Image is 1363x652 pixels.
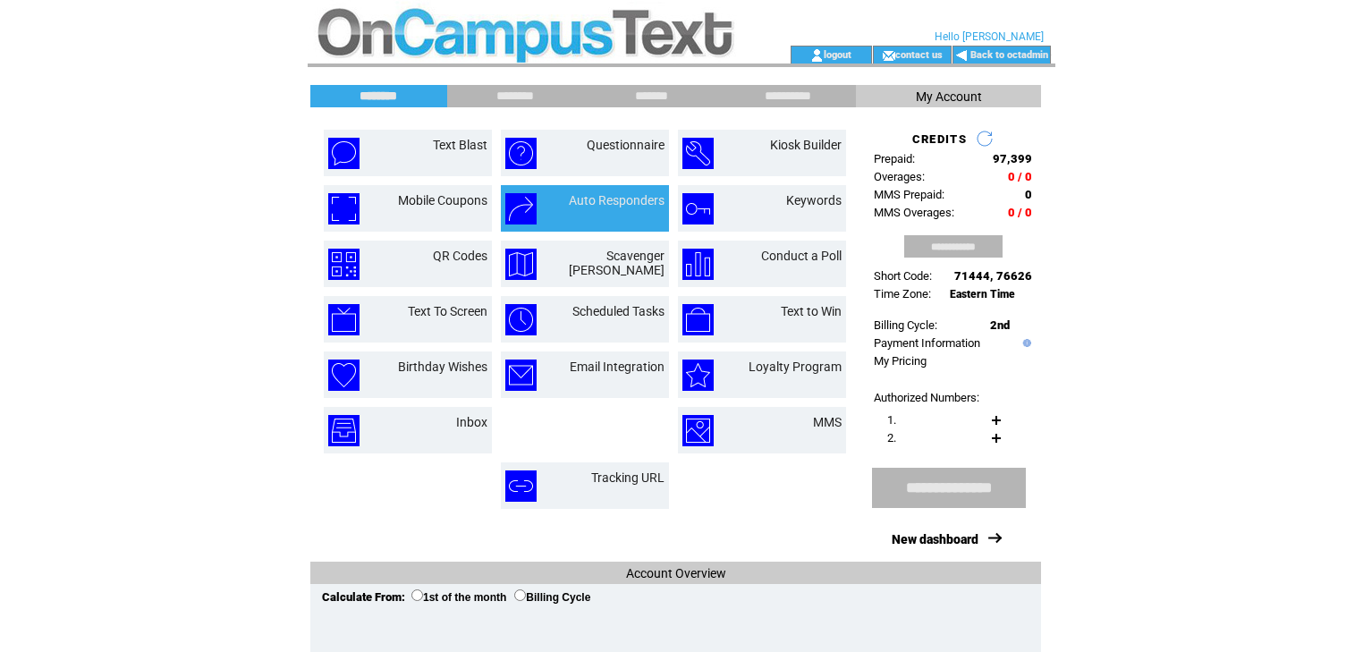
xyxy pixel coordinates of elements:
img: scheduled-tasks.png [505,304,537,335]
a: Text to Win [781,304,842,318]
a: Tracking URL [591,470,665,485]
span: Authorized Numbers: [874,391,979,404]
img: text-to-screen.png [328,304,360,335]
span: Hello [PERSON_NAME] [935,30,1044,43]
img: questionnaire.png [505,138,537,169]
a: QR Codes [433,249,487,263]
img: conduct-a-poll.png [682,249,714,280]
span: 97,399 [993,152,1032,165]
a: Inbox [456,415,487,429]
a: Back to octadmin [970,49,1048,61]
img: keywords.png [682,193,714,224]
span: 0 / 0 [1008,206,1032,219]
span: 2nd [990,318,1010,332]
img: mobile-coupons.png [328,193,360,224]
a: Payment Information [874,336,980,350]
label: 1st of the month [411,591,506,604]
a: Conduct a Poll [761,249,842,263]
img: contact_us_icon.gif [882,48,895,63]
img: birthday-wishes.png [328,360,360,391]
a: contact us [895,48,943,60]
span: 2. [887,431,896,445]
img: kiosk-builder.png [682,138,714,169]
span: Account Overview [626,566,726,580]
img: qr-codes.png [328,249,360,280]
a: Keywords [786,193,842,207]
span: Calculate From: [322,590,405,604]
span: Time Zone: [874,287,931,301]
a: Scheduled Tasks [572,304,665,318]
a: Birthday Wishes [398,360,487,374]
input: Billing Cycle [514,589,526,601]
span: Overages: [874,170,925,183]
img: mms.png [682,415,714,446]
a: Scavenger [PERSON_NAME] [569,249,665,277]
span: CREDITS [912,132,967,146]
a: logout [824,48,851,60]
input: 1st of the month [411,589,423,601]
a: Email Integration [570,360,665,374]
span: MMS Overages: [874,206,954,219]
span: 1. [887,413,896,427]
a: Text To Screen [408,304,487,318]
a: Auto Responders [569,193,665,207]
img: scavenger-hunt.png [505,249,537,280]
img: backArrow.gif [955,48,969,63]
span: 71444, 76626 [954,269,1032,283]
span: Billing Cycle: [874,318,937,332]
img: account_icon.gif [810,48,824,63]
a: Questionnaire [587,138,665,152]
img: loyalty-program.png [682,360,714,391]
a: Loyalty Program [749,360,842,374]
img: text-blast.png [328,138,360,169]
span: 0 [1025,188,1032,201]
span: Prepaid: [874,152,915,165]
a: Text Blast [433,138,487,152]
img: email-integration.png [505,360,537,391]
img: help.gif [1019,339,1031,347]
span: Short Code: [874,269,932,283]
a: New dashboard [892,532,978,546]
a: Kiosk Builder [770,138,842,152]
a: Mobile Coupons [398,193,487,207]
span: 0 / 0 [1008,170,1032,183]
img: auto-responders.png [505,193,537,224]
span: My Account [916,89,982,104]
span: Eastern Time [950,288,1015,301]
img: inbox.png [328,415,360,446]
span: MMS Prepaid: [874,188,944,201]
a: My Pricing [874,354,927,368]
img: tracking-url.png [505,470,537,502]
a: MMS [813,415,842,429]
img: text-to-win.png [682,304,714,335]
label: Billing Cycle [514,591,590,604]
